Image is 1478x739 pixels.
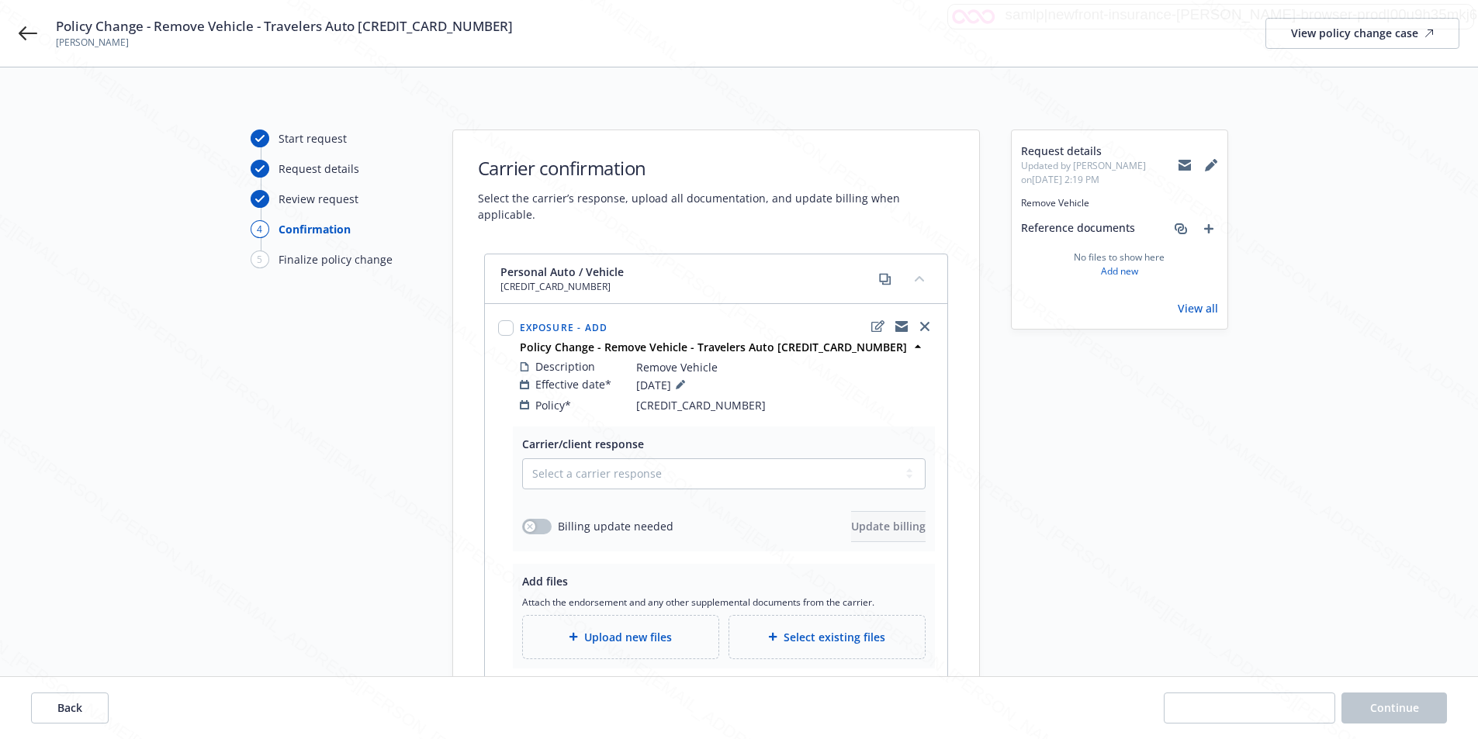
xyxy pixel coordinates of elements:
span: Carrier/client response [522,437,644,451]
strong: Policy Change - Remove Vehicle - Travelers Auto [CREDIT_CARD_NUMBER] [520,340,907,354]
div: Start request [279,130,347,147]
span: Reference documents [1021,219,1135,238]
button: Continue [1341,692,1447,723]
span: Policy* [535,397,571,413]
span: [DATE] [636,375,690,394]
span: Upload new files [584,629,672,645]
div: 5 [251,250,269,268]
span: [PERSON_NAME] [56,36,513,50]
div: Finalize policy change [279,251,393,268]
div: Personal Auto / Vehicle[CREDIT_CARD_NUMBER]copycollapse content [485,254,947,304]
span: [CREDIT_CARD_NUMBER] [636,397,766,413]
span: Remove Vehicle [1021,196,1218,210]
span: Select existing files [784,629,885,645]
a: edit [869,317,888,336]
span: Remove Vehicle [636,359,718,375]
div: Upload new files [522,615,719,659]
span: Personal Auto / Vehicle [500,264,624,280]
span: Description [535,358,595,375]
span: Policy Change - Remove Vehicle - Travelers Auto [CREDIT_CARD_NUMBER] [56,17,513,36]
h1: Carrier confirmation [478,155,954,181]
div: Request details [279,161,359,177]
div: 4 [251,220,269,238]
span: Select the carrier’s response, upload all documentation, and update billing when applicable. [478,190,954,223]
div: Confirmation [279,221,351,237]
a: add [1199,219,1218,238]
button: collapse content [907,266,932,291]
span: Add files [522,574,568,589]
span: Attach the endorsement and any other supplemental documents from the carrier. [522,596,926,609]
span: Back [57,700,82,715]
span: Effective date* [535,376,611,392]
span: [CREDIT_CARD_NUMBER] [500,280,624,294]
a: View all [1178,300,1218,316]
span: Exposure - Add [520,321,608,334]
span: No files to show here [1074,250,1165,264]
a: View policy change case [1265,18,1459,49]
span: Continue [1370,700,1419,715]
div: Review request [279,191,358,207]
span: Billing update needed [558,518,673,534]
span: Update billing [851,519,926,534]
a: associate [1172,219,1190,238]
button: Save progress and exit [1164,692,1335,723]
span: Save progress and exit [1189,700,1310,715]
span: Request details [1021,143,1178,159]
div: View policy change case [1291,19,1434,48]
a: copyLogging [892,317,911,336]
a: close [916,317,934,336]
button: Update billing [851,511,926,542]
button: Back [31,692,109,723]
a: Add new [1101,264,1138,278]
div: Select existing files [729,615,926,659]
a: copy [876,270,895,288]
span: Updated by [PERSON_NAME] on [DATE] 2:19 PM [1021,159,1178,187]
